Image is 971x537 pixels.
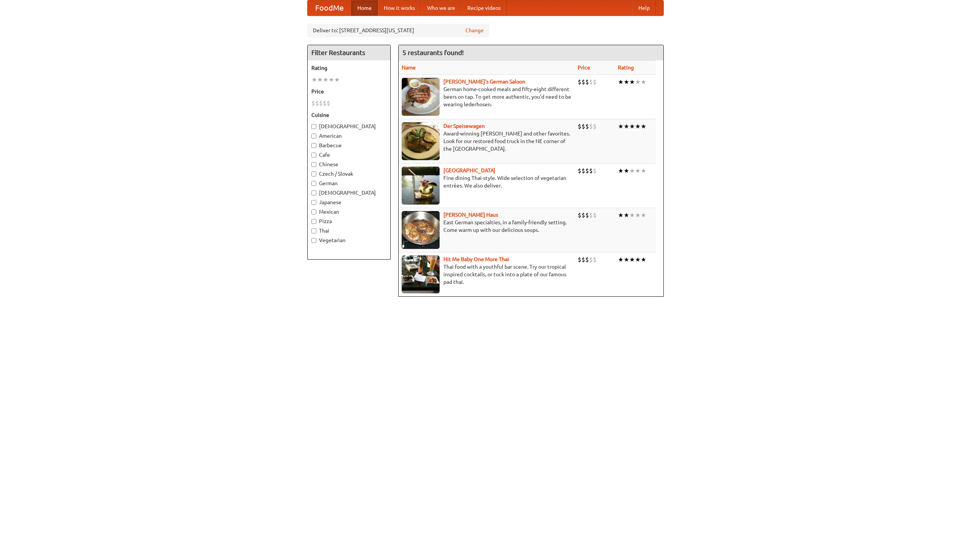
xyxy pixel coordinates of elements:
label: Pizza [311,217,387,225]
p: Thai food with a youthful bar scene. Try our tropical inspired cocktails, or tuck into a plate of... [402,263,572,286]
li: $ [593,122,597,131]
li: $ [585,122,589,131]
input: American [311,134,316,139]
li: $ [585,167,589,175]
li: $ [581,78,585,86]
li: $ [593,78,597,86]
li: $ [585,211,589,219]
li: ★ [618,255,624,264]
li: ★ [317,76,323,84]
input: Japanese [311,200,316,205]
li: $ [585,255,589,264]
h4: Filter Restaurants [308,45,390,60]
li: ★ [635,211,641,219]
img: babythai.jpg [402,255,440,293]
li: $ [581,167,585,175]
li: $ [319,99,323,107]
a: Der Speisewagen [443,123,485,129]
label: [DEMOGRAPHIC_DATA] [311,189,387,197]
input: [DEMOGRAPHIC_DATA] [311,124,316,129]
li: ★ [635,255,641,264]
b: [GEOGRAPHIC_DATA] [443,167,495,173]
li: ★ [641,78,646,86]
label: Thai [311,227,387,235]
input: Cafe [311,153,316,157]
li: ★ [641,167,646,175]
a: Recipe videos [461,0,507,16]
p: Fine dining Thai-style. Wide selection of vegetarian entrées. We also deliver. [402,174,572,189]
li: ★ [641,255,646,264]
label: [DEMOGRAPHIC_DATA] [311,123,387,130]
a: How it works [378,0,421,16]
li: ★ [334,76,340,84]
li: $ [578,255,581,264]
img: speisewagen.jpg [402,122,440,160]
input: Barbecue [311,143,316,148]
li: ★ [624,78,629,86]
img: satay.jpg [402,167,440,205]
input: Czech / Slovak [311,172,316,176]
li: ★ [629,167,635,175]
a: Help [632,0,656,16]
li: $ [578,122,581,131]
li: ★ [328,76,334,84]
h5: Rating [311,64,387,72]
input: Pizza [311,219,316,224]
img: kohlhaus.jpg [402,211,440,249]
input: Vegetarian [311,238,316,243]
li: $ [593,211,597,219]
a: [PERSON_NAME]'s German Saloon [443,79,525,85]
label: Cafe [311,151,387,159]
li: ★ [629,122,635,131]
h5: Price [311,88,387,95]
li: $ [581,211,585,219]
li: ★ [635,78,641,86]
div: Deliver to: [STREET_ADDRESS][US_STATE] [307,24,489,37]
label: Japanese [311,198,387,206]
h5: Cuisine [311,111,387,119]
p: Award-winning [PERSON_NAME] and other favorites. Look for our restored food truck in the NE corne... [402,130,572,153]
a: Change [465,27,484,34]
a: Home [351,0,378,16]
label: Vegetarian [311,236,387,244]
p: German home-cooked meals and fifty-eight different beers on tap. To get more authentic, you'd nee... [402,85,572,108]
li: ★ [323,76,328,84]
a: Who we are [421,0,461,16]
li: $ [589,78,593,86]
li: $ [581,122,585,131]
li: $ [578,211,581,219]
li: ★ [635,122,641,131]
p: East German specialties, in a family-friendly setting. Come warm up with our delicious soups. [402,219,572,234]
li: $ [589,211,593,219]
li: $ [327,99,330,107]
li: $ [578,78,581,86]
a: Name [402,65,416,71]
label: German [311,180,387,187]
li: $ [589,122,593,131]
li: ★ [624,211,629,219]
label: Mexican [311,208,387,216]
input: Thai [311,228,316,233]
input: [DEMOGRAPHIC_DATA] [311,191,316,195]
li: ★ [641,211,646,219]
input: Mexican [311,209,316,214]
li: $ [593,167,597,175]
li: ★ [618,122,624,131]
ng-pluralize: 5 restaurants found! [402,49,464,56]
li: ★ [629,255,635,264]
input: German [311,181,316,186]
li: $ [311,99,315,107]
li: $ [578,167,581,175]
li: ★ [618,78,624,86]
li: $ [589,255,593,264]
a: Price [578,65,590,71]
a: Hit Me Baby One More Thai [443,256,509,262]
label: Czech / Slovak [311,170,387,178]
label: American [311,132,387,140]
img: esthers.jpg [402,78,440,116]
a: FoodMe [308,0,351,16]
input: Chinese [311,162,316,167]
